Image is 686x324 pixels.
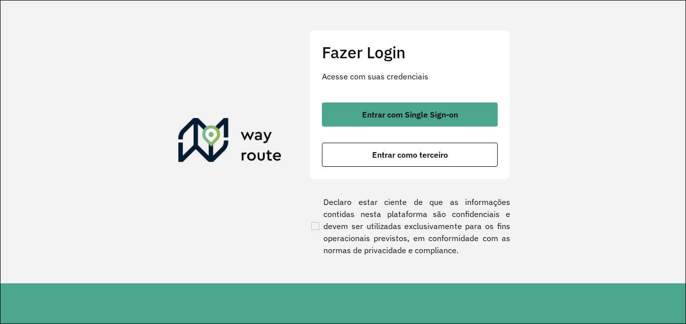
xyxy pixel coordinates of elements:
[322,143,498,167] button: button
[178,118,282,166] img: Roteirizador AmbevTech
[322,70,498,82] p: Acesse com suas credenciais
[322,102,498,127] button: button
[309,196,510,256] label: Declaro estar ciente de que as informações contidas nesta plataforma são confidenciais e devem se...
[362,111,458,119] span: Entrar com Single Sign-on
[372,151,448,159] span: Entrar como terceiro
[322,43,498,62] h2: Fazer Login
